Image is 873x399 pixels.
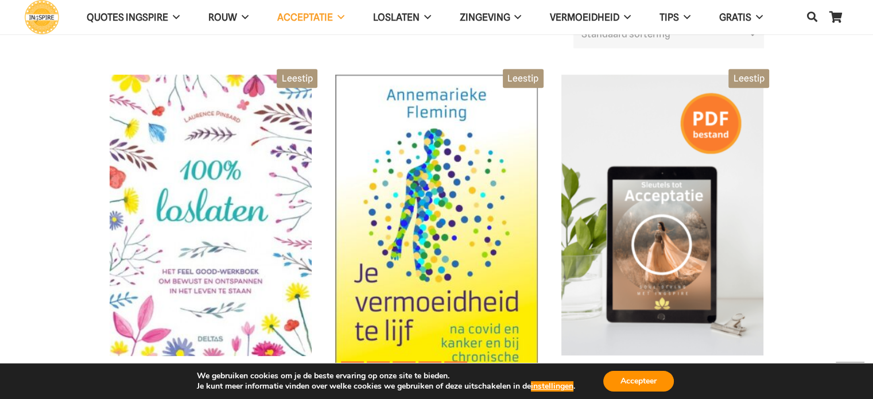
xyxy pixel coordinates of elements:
li: WhatsApp [393,361,418,384]
img: Beste boek bij Vermoeidheid: Je vermoeidheid te lijf na covid en kanker en bij chronische aandoen... [335,75,538,390]
span: ROUW [208,11,237,23]
button: Accepteer [603,371,674,392]
li: Pinterest [341,361,367,384]
a: Loslaten [359,3,445,32]
span: Acceptatie [277,11,333,23]
a: Mail to Email This [444,361,467,384]
a: GRATIS [705,3,777,32]
a: Zoeken [801,3,824,31]
a: Pin to Pinterest [341,361,364,384]
a: Share to LinkedIn [418,361,441,384]
img: Leren accepteren en loslaten - tips, gevoelens en wijsheden over acceptatie van het zingevingspla... [561,75,764,355]
a: Leestip100% Loslaten – Werkboek €14,95 [110,75,312,398]
span: GRATIS [719,11,751,23]
p: Je kunt meer informatie vinden over welke cookies we gebruiken of deze uitschakelen in de . [197,381,575,392]
a: ROUW [194,3,263,32]
a: Acceptatie [263,3,359,32]
li: Email This [444,361,470,384]
a: TIPS [645,3,705,32]
a: QUOTES INGSPIRE [72,3,194,32]
a: Share to Facebook [367,361,390,384]
span: Loslaten [373,11,420,23]
a: VERMOEIDHEID [536,3,645,32]
a: Share to WhatsApp [393,361,416,384]
span: TIPS [659,11,679,23]
img: Leren loslaten? Bestel 100% loslaten Het feel good-werkboek om bewust en ontspannen in het leven ... [110,75,312,356]
li: LinkedIn [418,361,444,384]
a: Zingeving [445,3,536,32]
a: Terug naar top [836,362,864,390]
li: Facebook [367,361,393,384]
span: VERMOEIDHEID [550,11,619,23]
span: Zingeving [459,11,510,23]
button: instellingen [531,381,573,392]
p: We gebruiken cookies om je de beste ervaring op onze site te bieden. [197,371,575,381]
span: QUOTES INGSPIRE [87,11,168,23]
